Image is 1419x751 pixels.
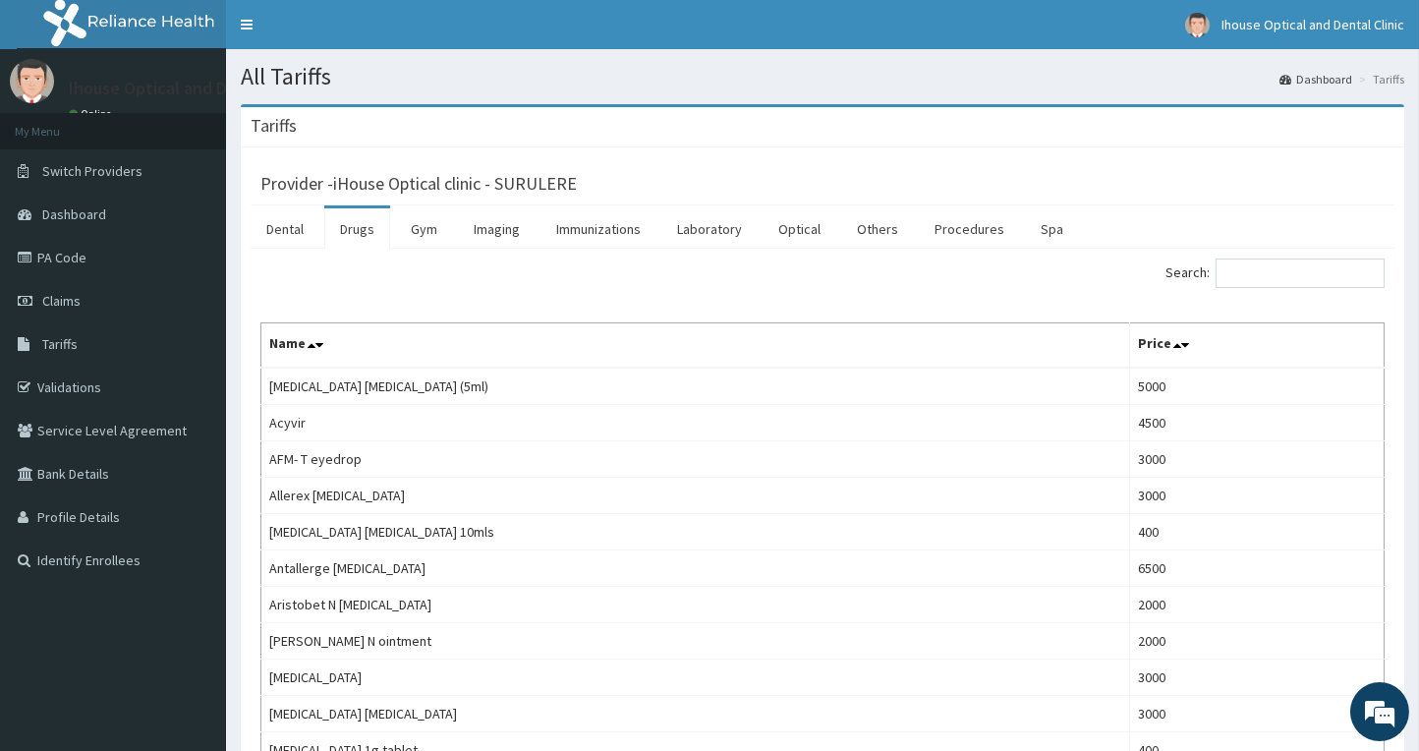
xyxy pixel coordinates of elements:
[1025,208,1079,250] a: Spa
[458,208,536,250] a: Imaging
[1129,623,1384,660] td: 2000
[1129,550,1384,587] td: 6500
[260,175,577,193] h3: Provider - iHouse Optical clinic - SURULERE
[251,117,297,135] h3: Tariffs
[1129,368,1384,405] td: 5000
[42,162,142,180] span: Switch Providers
[1129,441,1384,478] td: 3000
[1185,13,1210,37] img: User Image
[42,205,106,223] span: Dashboard
[261,696,1130,732] td: [MEDICAL_DATA] [MEDICAL_DATA]
[69,107,116,121] a: Online
[1129,696,1384,732] td: 3000
[1279,71,1352,87] a: Dashboard
[69,80,313,97] p: Ihouse Optical and Dental Clinic
[261,660,1130,696] td: [MEDICAL_DATA]
[540,208,656,250] a: Immunizations
[1129,405,1384,441] td: 4500
[261,441,1130,478] td: AFM- T eyedrop
[1129,660,1384,696] td: 3000
[1354,71,1404,87] li: Tariffs
[1129,478,1384,514] td: 3000
[10,59,54,103] img: User Image
[261,478,1130,514] td: Allerex [MEDICAL_DATA]
[42,335,78,353] span: Tariffs
[1165,259,1385,288] label: Search:
[919,208,1020,250] a: Procedures
[841,208,914,250] a: Others
[661,208,758,250] a: Laboratory
[1216,259,1385,288] input: Search:
[1129,323,1384,369] th: Price
[261,368,1130,405] td: [MEDICAL_DATA] [MEDICAL_DATA] (5ml)
[261,514,1130,550] td: [MEDICAL_DATA] [MEDICAL_DATA] 10mls
[1129,587,1384,623] td: 2000
[261,550,1130,587] td: Antallerge [MEDICAL_DATA]
[42,292,81,310] span: Claims
[261,323,1130,369] th: Name
[261,405,1130,441] td: Acyvir
[324,208,390,250] a: Drugs
[261,587,1130,623] td: Aristobet N [MEDICAL_DATA]
[1129,514,1384,550] td: 400
[261,623,1130,660] td: [PERSON_NAME] N ointment
[763,208,836,250] a: Optical
[241,64,1404,89] h1: All Tariffs
[395,208,453,250] a: Gym
[1221,16,1404,33] span: Ihouse Optical and Dental Clinic
[251,208,319,250] a: Dental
